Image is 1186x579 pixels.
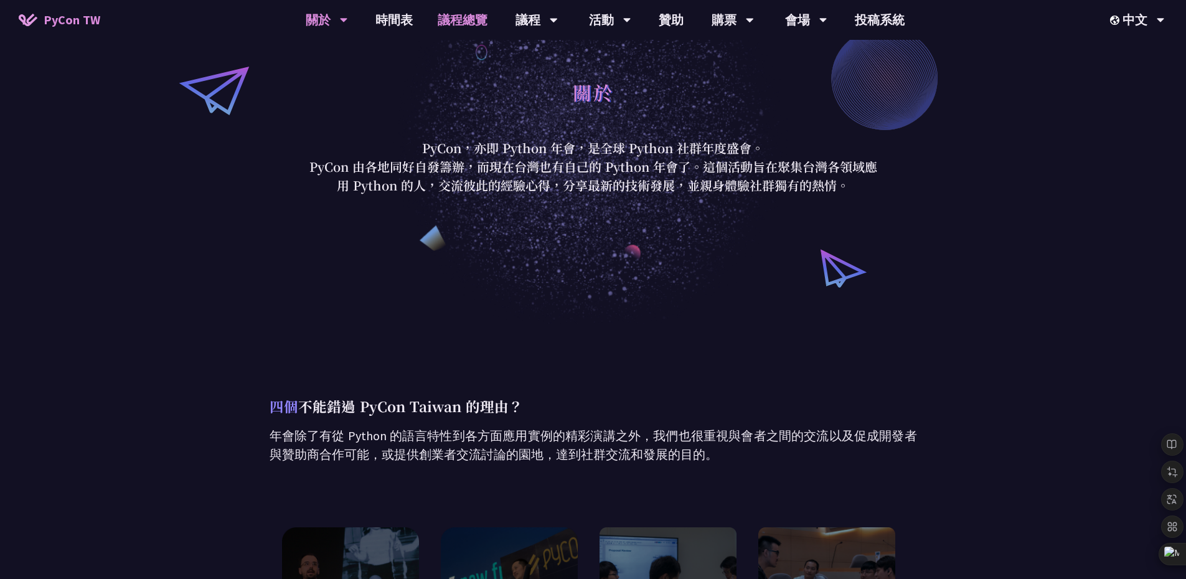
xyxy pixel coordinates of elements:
p: 年會除了有從 Python 的語言特性到各方面應用實例的精彩演講之外，我們也很重視與會者之間的交流以及促成開發者與贊助商合作可能，或提供創業者交流討論的園地，達到社群交流和發展的目的。 [270,426,917,464]
h1: 關於 [573,73,614,111]
span: 四個 [270,396,298,416]
a: PyCon TW [6,4,113,35]
p: 不能錯過 PyCon Taiwan 的理由？ [270,395,917,417]
p: PyCon 由各地同好自發籌辦，而現在台灣也有自己的 Python 年會了。這個活動旨在聚集台灣各領域應用 Python 的人，交流彼此的經驗心得，分享最新的技術發展，並親身體驗社群獨有的熱情。 [304,158,883,195]
p: PyCon，亦即 Python 年會，是全球 Python 社群年度盛會。 [304,139,883,158]
img: Locale Icon [1110,16,1122,25]
span: PyCon TW [44,11,100,29]
img: Home icon of PyCon TW 2025 [19,14,37,26]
